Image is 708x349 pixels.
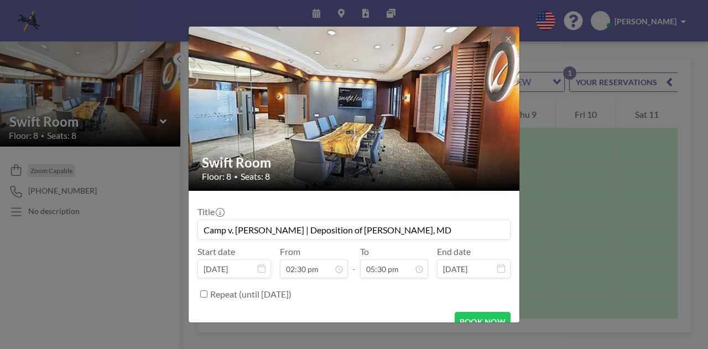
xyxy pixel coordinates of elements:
[234,173,238,181] span: •
[210,289,291,300] label: Repeat (until [DATE])
[352,250,356,274] span: -
[280,246,300,257] label: From
[455,312,511,331] button: BOOK NOW
[360,246,369,257] label: To
[202,171,231,182] span: Floor: 8
[197,246,235,257] label: Start date
[198,220,510,239] input: Haley's reservation
[202,154,507,171] h2: Swift Room
[197,206,223,217] label: Title
[241,171,270,182] span: Seats: 8
[437,246,471,257] label: End date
